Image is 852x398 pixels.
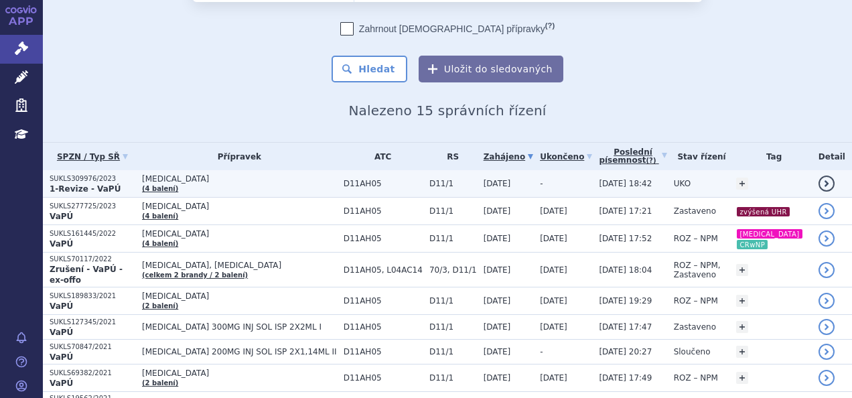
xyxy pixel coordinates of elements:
[819,203,835,219] a: detail
[135,143,337,170] th: Přípravek
[737,240,768,249] i: CRwNP
[599,296,652,306] span: [DATE] 19:29
[50,229,135,239] p: SUKLS161445/2022
[484,179,511,188] span: [DATE]
[50,202,135,211] p: SUKLS277725/2023
[50,239,73,249] strong: VaPÚ
[599,179,652,188] span: [DATE] 18:42
[344,296,423,306] span: D11AH05
[50,255,135,264] p: SUKLS70117/2022
[484,234,511,243] span: [DATE]
[819,293,835,309] a: detail
[540,179,543,188] span: -
[142,291,337,301] span: [MEDICAL_DATA]
[674,296,718,306] span: ROZ – NPM
[484,322,511,332] span: [DATE]
[484,347,511,356] span: [DATE]
[344,373,423,383] span: D11AH05
[819,176,835,192] a: detail
[599,265,652,275] span: [DATE] 18:04
[142,302,178,310] a: (2 balení)
[540,322,567,332] span: [DATE]
[50,328,73,337] strong: VaPÚ
[429,296,477,306] span: D11/1
[142,212,178,220] a: (4 balení)
[50,318,135,327] p: SUKLS127345/2021
[50,265,123,285] strong: Zrušení - VaPÚ - ex-offo
[737,229,802,239] i: [MEDICAL_DATA]
[736,264,748,276] a: +
[599,347,652,356] span: [DATE] 20:27
[50,212,73,221] strong: VaPÚ
[337,143,423,170] th: ATC
[599,373,652,383] span: [DATE] 17:49
[819,370,835,386] a: detail
[344,322,423,332] span: D11AH05
[332,56,407,82] button: Hledat
[674,179,691,188] span: UKO
[423,143,477,170] th: RS
[737,207,789,216] i: zvýšená UHR
[667,143,730,170] th: Stav řízení
[142,379,178,387] a: (2 balení)
[540,347,543,356] span: -
[344,234,423,243] span: D11AH05
[674,206,716,216] span: Zastaveno
[819,344,835,360] a: detail
[819,230,835,247] a: detail
[545,21,555,30] abbr: (?)
[142,271,248,279] a: (celkem 2 brandy / 2 balení)
[599,143,666,170] a: Poslednípísemnost(?)
[344,347,423,356] span: D11AH05
[484,296,511,306] span: [DATE]
[819,262,835,278] a: detail
[142,347,337,356] span: [MEDICAL_DATA] 200MG INJ SOL ISP 2X1,14ML II
[142,369,337,378] span: [MEDICAL_DATA]
[736,178,748,190] a: +
[736,295,748,307] a: +
[819,319,835,335] a: detail
[429,322,477,332] span: D11/1
[674,373,718,383] span: ROZ – NPM
[674,322,716,332] span: Zastaveno
[540,206,567,216] span: [DATE]
[484,206,511,216] span: [DATE]
[599,234,652,243] span: [DATE] 17:52
[429,265,477,275] span: 70/3, D11/1
[429,179,477,188] span: D11/1
[142,322,337,332] span: [MEDICAL_DATA] 300MG INJ SOL ISP 2X2ML I
[429,234,477,243] span: D11/1
[344,265,423,275] span: D11AH05, L04AC14
[429,347,477,356] span: D11/1
[50,174,135,184] p: SUKLS309976/2023
[674,261,721,279] span: ROZ – NPM, Zastaveno
[50,342,135,352] p: SUKLS70847/2021
[540,296,567,306] span: [DATE]
[142,185,178,192] a: (4 balení)
[674,347,711,356] span: Sloučeno
[50,302,73,311] strong: VaPÚ
[736,346,748,358] a: +
[344,206,423,216] span: D11AH05
[348,103,546,119] span: Nalezeno 15 správních řízení
[50,379,73,388] strong: VaPÚ
[50,291,135,301] p: SUKLS189833/2021
[484,373,511,383] span: [DATE]
[344,179,423,188] span: D11AH05
[736,372,748,384] a: +
[540,234,567,243] span: [DATE]
[540,265,567,275] span: [DATE]
[484,265,511,275] span: [DATE]
[729,143,811,170] th: Tag
[50,369,135,378] p: SUKLS69382/2021
[419,56,563,82] button: Uložit do sledovaných
[599,322,652,332] span: [DATE] 17:47
[142,229,337,239] span: [MEDICAL_DATA]
[429,206,477,216] span: D11/1
[484,147,533,166] a: Zahájeno
[50,147,135,166] a: SPZN / Typ SŘ
[736,321,748,333] a: +
[646,157,656,165] abbr: (?)
[812,143,852,170] th: Detail
[540,373,567,383] span: [DATE]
